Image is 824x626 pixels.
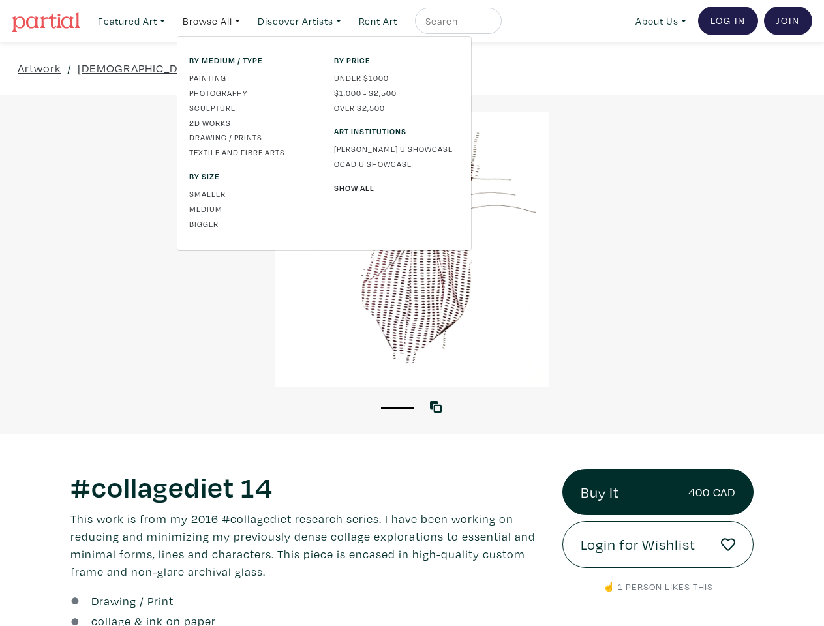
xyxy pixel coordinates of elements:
[189,188,314,200] a: Smaller
[177,36,472,251] div: Featured Art
[92,8,171,35] a: Featured Art
[189,146,314,158] a: Textile and Fibre Arts
[334,102,459,113] a: Over $2,500
[424,13,489,29] input: Search
[70,510,543,580] p: This work is from my 2016 #collagediet research series. I have been working on reducing and minim...
[177,8,246,35] a: Browse All
[381,407,414,409] button: 1 of 1
[562,521,754,568] a: Login for Wishlist
[91,592,174,610] a: Drawing / Print
[334,143,459,155] a: [PERSON_NAME] U Showcase
[189,170,314,182] span: By size
[334,87,459,98] a: $1,000 - $2,500
[252,8,347,35] a: Discover Artists
[562,580,754,594] p: ☝️ 1 person likes this
[353,8,403,35] a: Rent Art
[91,593,174,608] u: Drawing / Print
[562,469,754,516] a: Buy It400 CAD
[189,203,314,215] a: Medium
[334,54,459,66] span: By price
[189,218,314,230] a: Bigger
[189,131,314,143] a: Drawing / Prints
[70,469,543,504] h1: #collagediet 14
[189,102,314,113] a: Sculpture
[334,182,459,194] a: Show All
[189,117,314,128] a: 2D works
[67,59,72,77] span: /
[334,158,459,170] a: OCAD U Showcase
[334,125,459,137] span: Art Institutions
[630,8,692,35] a: About Us
[334,72,459,83] a: Under $1000
[189,72,314,83] a: Painting
[189,87,314,98] a: Photography
[18,59,61,77] a: Artwork
[581,533,695,556] span: Login for Wishlist
[688,483,735,501] small: 400 CAD
[764,7,812,35] a: Join
[189,54,314,66] span: By medium / type
[698,7,758,35] a: Log In
[78,59,291,77] a: [DEMOGRAPHIC_DATA][PERSON_NAME]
